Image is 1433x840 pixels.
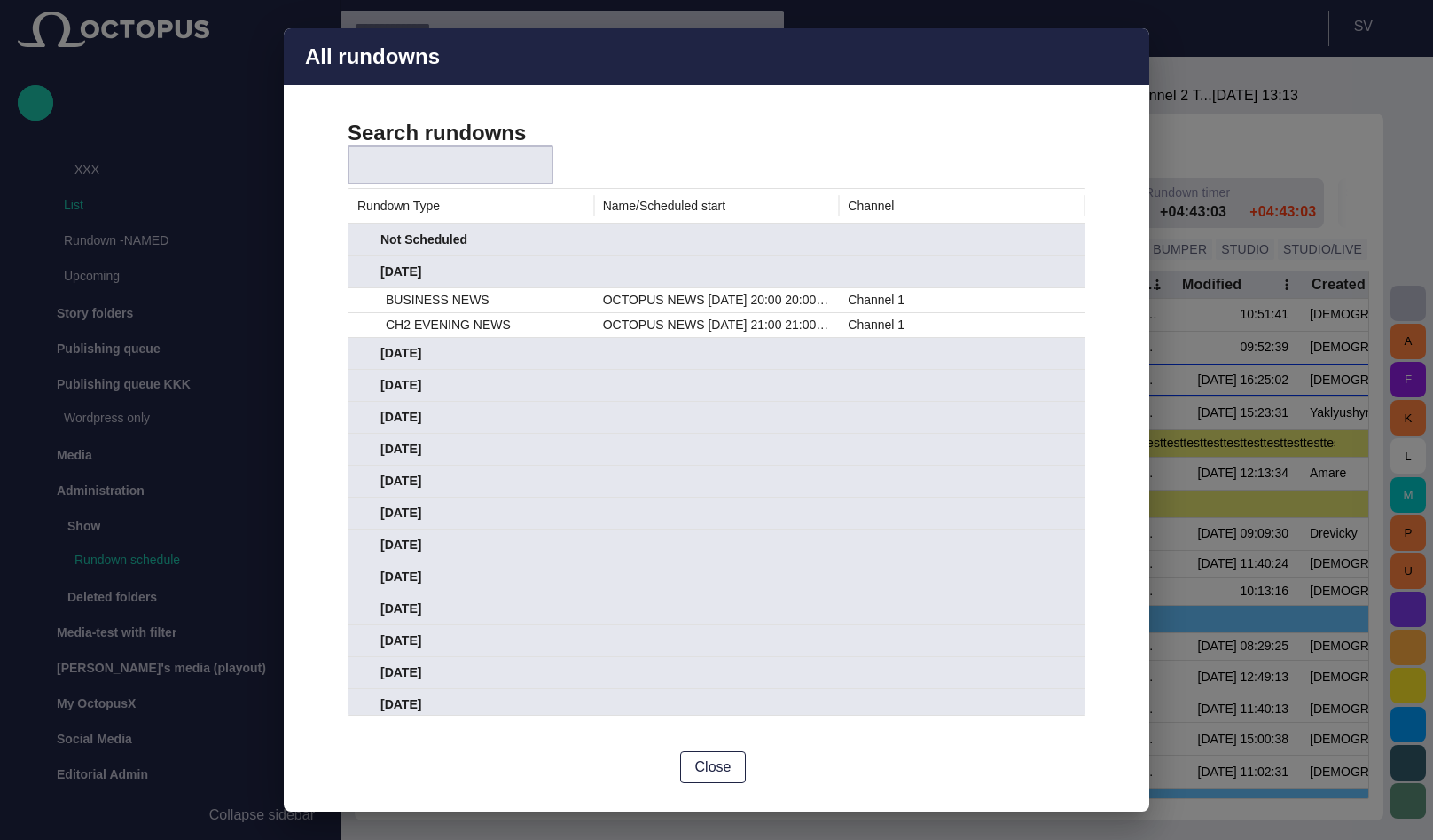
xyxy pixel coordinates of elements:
div: CH2 EVENING NEWS [386,313,585,337]
span: [DATE] [380,402,421,433]
span: [DATE] [380,498,421,529]
div: All rundowns [284,28,1149,85]
div: Name/Scheduled start [603,199,726,213]
span: [DATE] [380,561,421,593]
span: [DATE] [380,338,421,369]
div: Channel 1 [839,287,1085,312]
span: [DATE] [380,256,421,287]
span: [DATE] [380,593,421,624]
span: Not Scheduled [380,224,467,255]
div: OCTOPUS NEWS 4.3.2013 21:00 21:00:00 [594,312,840,337]
h2: All rundowns [305,44,440,69]
span: [DATE] [380,657,421,688]
div: OCTOPUS NEWS 4.3.2013 20:00 20:00:00 [594,287,840,312]
div: Rundown Type [357,199,440,213]
div: Channel [848,199,894,213]
div: BUSINESS NEWS [386,288,585,312]
span: [DATE] [380,370,421,401]
span: [DATE] [380,689,421,720]
span: [DATE] [380,466,421,497]
button: Close [680,751,747,783]
span: [DATE] [380,625,421,656]
h2: Search rundowns [348,121,1085,145]
span: [DATE] [380,434,421,465]
div: All rundowns [284,28,1149,812]
span: [DATE] [380,530,421,561]
div: Channel 1 [839,312,1085,337]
